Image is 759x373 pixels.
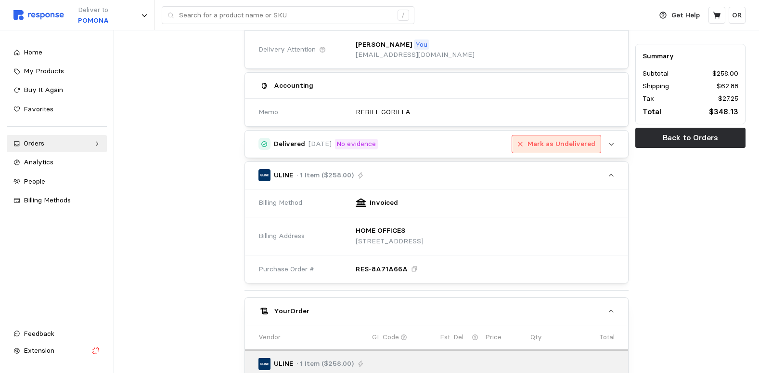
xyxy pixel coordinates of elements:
[527,139,595,149] p: Mark as Undelivered
[245,298,628,325] button: YourOrder
[24,196,71,204] span: Billing Methods
[13,10,64,20] img: svg%3e
[643,93,654,104] p: Tax
[372,332,399,343] p: GL Code
[356,40,412,50] p: [PERSON_NAME]
[356,264,408,275] p: RES-8A71A66A
[336,139,376,149] p: No evidence
[274,170,293,181] p: ULINE
[643,51,738,61] h5: Summary
[24,177,45,186] span: People
[24,85,63,94] span: Buy It Again
[258,264,314,275] span: Purchase Order #
[179,7,392,24] input: Search for a product name or SKU
[643,68,669,79] p: Subtotal
[7,325,107,343] button: Feedback
[258,107,278,118] span: Memo
[7,135,107,152] a: Orders
[24,138,90,149] div: Orders
[258,44,316,55] span: Delivery Attention
[356,226,405,236] p: HOME OFFICES
[274,306,309,316] h5: Your Order
[635,128,746,148] button: Back to Orders
[7,44,107,61] a: Home
[24,105,53,113] span: Favorites
[296,170,354,181] p: · 1 Item ($258.00)
[530,332,542,343] p: Qty
[258,231,305,241] span: Billing Address
[398,10,409,21] div: /
[732,10,742,21] p: OR
[370,198,398,208] p: Invoiced
[7,63,107,80] a: My Products
[296,359,354,369] p: · 1 Item ($258.00)
[309,139,332,149] p: [DATE]
[245,162,628,189] button: ULINE· 1 Item ($258.00)
[7,192,107,209] a: Billing Methods
[663,132,718,144] p: Back to Orders
[7,154,107,171] a: Analytics
[599,332,615,343] p: Total
[729,7,746,24] button: OR
[712,68,738,79] p: $258.00
[274,359,293,369] p: ULINE
[643,81,669,92] p: Shipping
[654,6,706,25] button: Get Help
[24,346,54,355] span: Extension
[258,198,302,208] span: Billing Method
[512,135,601,153] button: Mark as Undelivered
[7,342,107,360] button: Extension
[671,10,700,21] p: Get Help
[258,332,281,343] p: Vendor
[415,40,427,50] p: You
[78,5,109,15] p: Deliver to
[78,15,109,26] p: POMONA
[24,67,64,75] span: My Products
[7,173,107,190] a: People
[7,101,107,118] a: Favorites
[7,81,107,99] a: Buy It Again
[356,236,424,247] p: [STREET_ADDRESS]
[709,106,738,118] p: $348.13
[24,329,54,338] span: Feedback
[356,107,411,118] p: REBILL GORILLA
[274,80,313,91] h5: Accounting
[718,93,738,104] p: $27.25
[245,189,628,283] div: ULINE· 1 Item ($258.00)
[24,48,42,56] span: Home
[24,158,53,166] span: Analytics
[245,131,628,158] button: Delivered[DATE]No evidenceMark as Undelivered
[717,81,738,92] p: $62.88
[440,332,470,343] p: Est. Delivery
[643,106,661,118] p: Total
[274,139,305,149] h5: Delivered
[485,332,502,343] p: Price
[356,50,475,60] p: [EMAIL_ADDRESS][DOMAIN_NAME]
